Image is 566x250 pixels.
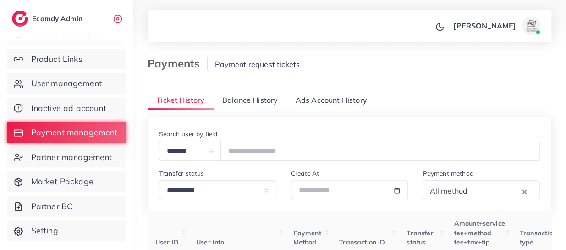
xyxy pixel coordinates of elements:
a: Payment management [7,122,126,143]
span: Setting [31,225,58,237]
h2: Ecomdy Admin [32,14,85,23]
img: avatar [522,17,540,35]
span: Payment request tickets [215,60,300,69]
button: Clear Selected [522,186,527,196]
a: logoEcomdy Admin [12,11,85,27]
span: Product Links [31,53,82,65]
img: logo [12,11,28,27]
a: Product Links [7,49,126,70]
span: Payment management [31,127,118,139]
div: Search for option [423,180,540,200]
span: Partner BC [31,200,73,212]
a: Review subscription [7,24,126,45]
a: [PERSON_NAME]avatar [448,17,544,35]
span: Ticket History [156,95,204,106]
span: Inactive ad account [31,102,106,114]
label: Create At [291,169,319,178]
span: Partner management [31,151,112,163]
span: User info [196,238,224,246]
input: Search for option [470,184,520,198]
span: User management [31,78,102,89]
span: Transaction type [520,229,557,246]
span: Amount+service fee+method fee+tax+tip [454,219,505,246]
label: Transfer status [159,169,204,178]
span: Balance History [222,95,278,106]
a: User management [7,73,126,94]
a: Inactive ad account [7,98,126,119]
span: Transaction ID [339,238,385,246]
span: All method [428,184,469,198]
label: Payment method [423,169,473,178]
span: Payment Method [293,229,321,246]
a: Partner management [7,147,126,168]
label: Search user by field [159,129,217,139]
span: Market Package [31,176,93,188]
span: Review subscription [31,28,108,40]
a: Setting [7,220,126,241]
a: Partner BC [7,196,126,217]
span: Ads Account History [296,95,367,106]
a: Market Package [7,171,126,192]
h3: Payments [148,57,208,70]
span: User ID [155,238,179,246]
p: [PERSON_NAME] [453,20,516,31]
span: Transfer status [407,229,433,246]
